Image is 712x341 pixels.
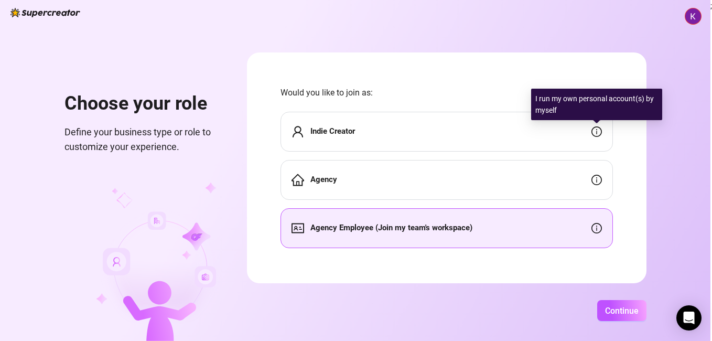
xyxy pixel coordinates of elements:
span: home [292,174,304,186]
span: idcard [292,222,304,235]
div: Open Intercom Messenger [676,305,702,331]
img: logo [10,8,80,17]
div: I run my own personal account(s) by myself [531,89,662,120]
span: info-circle [591,223,602,233]
h1: Choose your role [64,92,222,115]
strong: Indie Creator [310,126,355,136]
button: Continue [597,300,646,321]
img: ACg8ocJ5MxQjAngV5b4R1JvUGrIbuOuYQ9AWOkKKp6l50KhPRbFumQ=s96-c [685,8,701,24]
span: info-circle [591,175,602,185]
span: Continue [605,306,639,316]
span: Would you like to join as: [281,86,613,99]
span: info-circle [591,126,602,137]
strong: Agency Employee (Join my team's workspace) [310,223,472,232]
span: user [292,125,304,138]
strong: Agency [310,175,337,184]
span: Define your business type or role to customize your experience. [64,125,222,155]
